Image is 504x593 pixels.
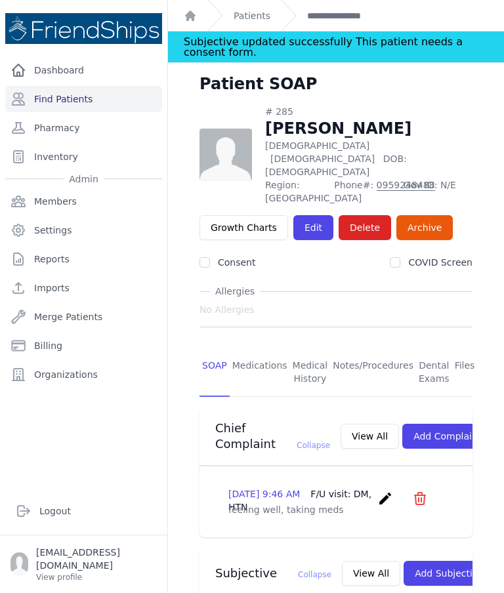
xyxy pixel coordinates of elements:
[416,348,452,397] a: Dental Exams
[5,304,162,330] a: Merge Patients
[298,570,331,579] span: Collapse
[265,139,472,178] p: [DEMOGRAPHIC_DATA]
[36,546,157,572] p: [EMAIL_ADDRESS][DOMAIN_NAME]
[36,572,157,583] p: View profile
[199,303,255,316] span: No Allergies
[334,178,395,205] span: Phone#:
[290,348,331,397] a: Medical History
[452,348,478,397] a: Files
[5,188,162,215] a: Members
[184,31,488,62] div: Subjective updated successfully This patient needs a consent form.
[199,129,252,181] img: person-242608b1a05df3501eefc295dc1bc67a.jpg
[210,285,260,298] span: Allergies
[10,498,157,524] a: Logout
[168,31,504,63] div: Notification
[408,257,472,268] label: COVID Screen
[270,153,375,164] span: [DEMOGRAPHIC_DATA]
[402,424,492,449] button: Add Complaint
[377,497,396,509] a: create
[64,173,104,186] span: Admin
[199,348,472,397] nav: Tabs
[404,178,472,205] span: Gov ID: N/E
[10,546,157,583] a: [EMAIL_ADDRESS][DOMAIN_NAME] View profile
[293,215,333,240] a: Edit
[342,561,400,586] button: View All
[396,215,453,240] a: Archive
[5,275,162,301] a: Imports
[5,115,162,141] a: Pharmacy
[5,361,162,388] a: Organizations
[5,86,162,112] a: Find Patients
[377,491,393,506] i: create
[404,561,495,586] button: Add Subjective
[265,178,326,205] span: Region: [GEOGRAPHIC_DATA]
[5,13,162,44] img: Medical Missions EMR
[218,257,255,268] label: Consent
[215,565,331,581] h3: Subjective
[228,503,444,516] p: feeling well, taking meds
[5,333,162,359] a: Billing
[330,348,416,397] a: Notes/Procedures
[199,215,288,240] a: Growth Charts
[297,441,330,450] span: Collapse
[5,217,162,243] a: Settings
[234,9,270,22] a: Patients
[215,420,330,452] h3: Chief Complaint
[230,348,290,397] a: Medications
[341,424,399,449] button: View All
[5,57,162,83] a: Dashboard
[265,118,472,139] h1: [PERSON_NAME]
[228,487,372,514] p: [DATE] 9:46 AM
[199,348,230,397] a: SOAP
[5,144,162,170] a: Inventory
[199,73,317,94] h1: Patient SOAP
[339,215,391,240] button: Delete
[265,105,472,118] div: # 285
[5,246,162,272] a: Reports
